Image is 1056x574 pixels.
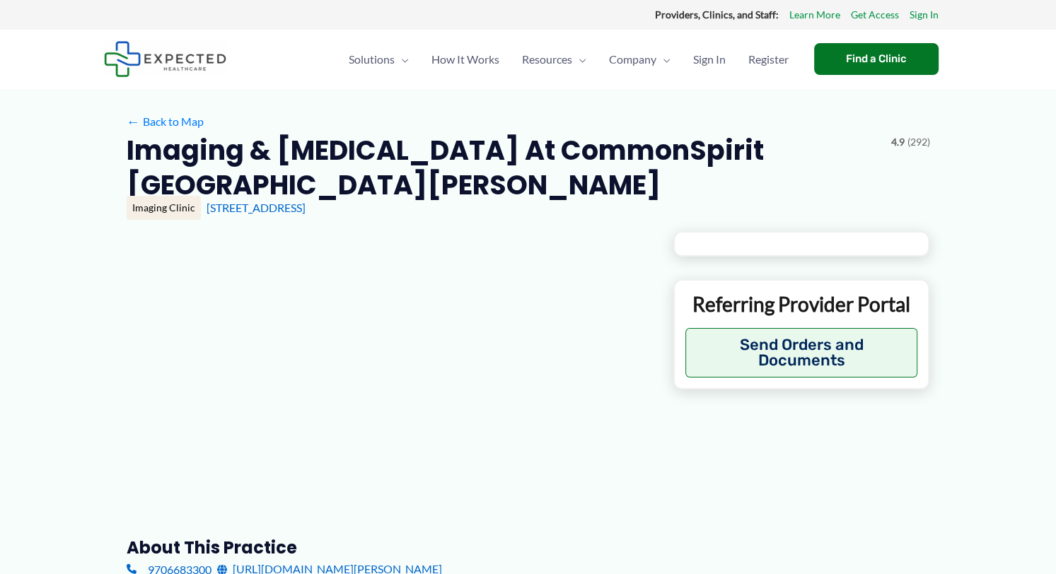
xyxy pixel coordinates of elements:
[598,35,682,84] a: CompanyMenu Toggle
[682,35,737,84] a: Sign In
[907,133,930,151] span: (292)
[891,133,905,151] span: 4.9
[337,35,420,84] a: SolutionsMenu Toggle
[127,196,201,220] div: Imaging Clinic
[431,35,499,84] span: How It Works
[104,41,226,77] img: Expected Healthcare Logo - side, dark font, small
[572,35,586,84] span: Menu Toggle
[656,35,671,84] span: Menu Toggle
[789,6,840,24] a: Learn More
[395,35,409,84] span: Menu Toggle
[349,35,395,84] span: Solutions
[127,111,204,132] a: ←Back to Map
[337,35,800,84] nav: Primary Site Navigation
[693,35,726,84] span: Sign In
[609,35,656,84] span: Company
[737,35,800,84] a: Register
[814,43,939,75] a: Find a Clinic
[420,35,511,84] a: How It Works
[851,6,899,24] a: Get Access
[910,6,939,24] a: Sign In
[522,35,572,84] span: Resources
[511,35,598,84] a: ResourcesMenu Toggle
[655,8,779,20] strong: Providers, Clinics, and Staff:
[127,133,880,203] h2: Imaging & [MEDICAL_DATA] at CommonSpirit [GEOGRAPHIC_DATA][PERSON_NAME]
[127,115,140,128] span: ←
[127,537,651,558] h3: About this practice
[748,35,789,84] span: Register
[685,291,918,317] p: Referring Provider Portal
[685,328,918,377] button: Send Orders and Documents
[207,201,306,214] a: [STREET_ADDRESS]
